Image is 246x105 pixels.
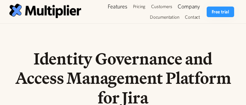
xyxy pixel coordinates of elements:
[182,12,203,22] a: Contact
[178,3,200,10] div: Company
[105,1,130,12] div: Features
[175,1,203,12] div: Company
[108,3,127,10] div: Features
[207,7,234,17] a: Free trial
[148,1,175,12] a: Customers
[130,1,149,12] a: Pricing
[147,12,182,22] a: Documentation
